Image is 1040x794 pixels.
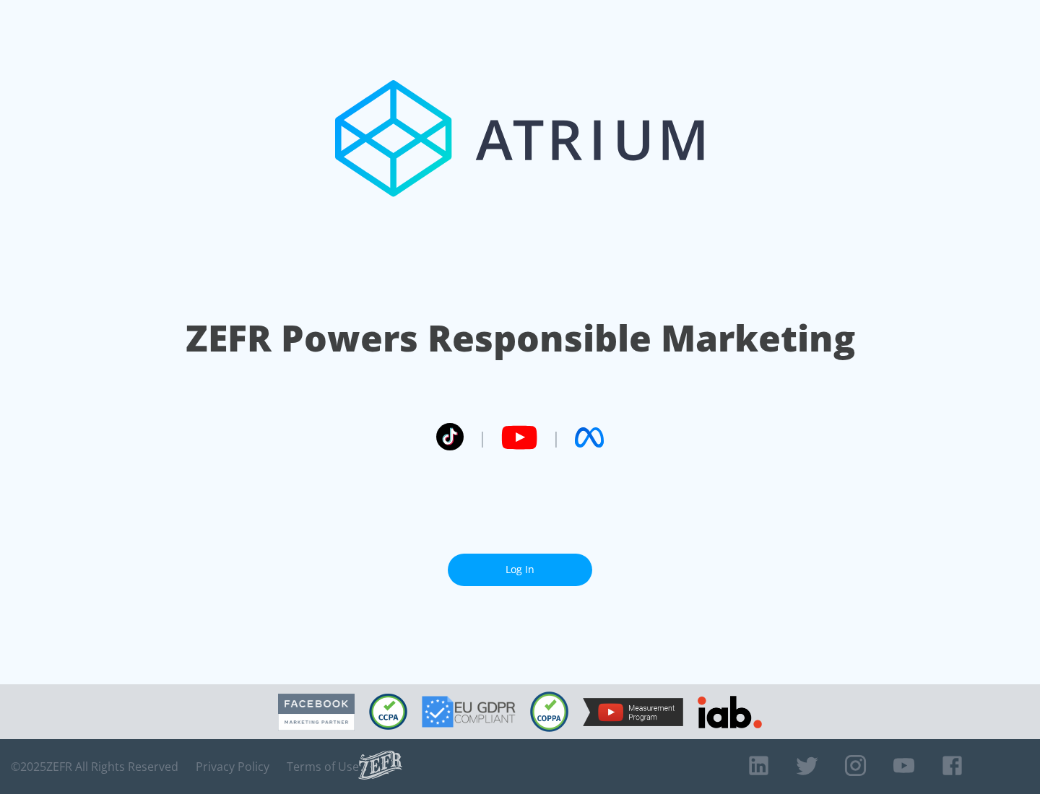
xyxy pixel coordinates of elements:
a: Terms of Use [287,759,359,774]
span: | [552,427,560,448]
img: GDPR Compliant [422,696,516,728]
a: Log In [448,554,592,586]
a: Privacy Policy [196,759,269,774]
img: IAB [698,696,762,728]
h1: ZEFR Powers Responsible Marketing [186,313,855,363]
img: COPPA Compliant [530,692,568,732]
img: CCPA Compliant [369,694,407,730]
img: YouTube Measurement Program [583,698,683,726]
span: | [478,427,487,448]
img: Facebook Marketing Partner [278,694,355,730]
span: © 2025 ZEFR All Rights Reserved [11,759,178,774]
